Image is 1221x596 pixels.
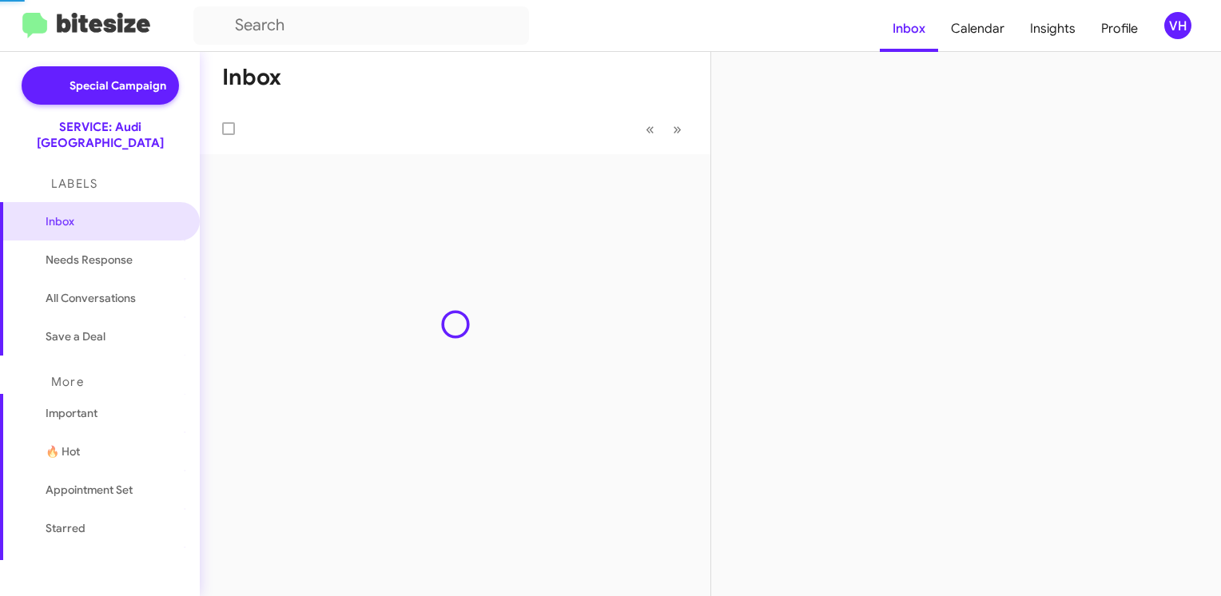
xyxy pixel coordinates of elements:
a: Inbox [880,6,938,52]
span: Appointment Set [46,482,133,498]
span: Starred [46,520,86,536]
a: Calendar [938,6,1017,52]
span: Special Campaign [70,77,166,93]
a: Profile [1088,6,1151,52]
span: Inbox [46,213,181,229]
nav: Page navigation example [637,113,691,145]
div: VH [1164,12,1191,39]
a: Insights [1017,6,1088,52]
span: Labels [51,177,97,191]
span: Save a Deal [46,328,105,344]
input: Search [193,6,529,45]
span: » [673,119,682,139]
span: Needs Response [46,252,181,268]
span: Important [46,405,181,421]
h1: Inbox [222,65,281,90]
span: Sent [46,558,69,574]
button: Next [663,113,691,145]
span: « [646,119,654,139]
span: All Conversations [46,290,136,306]
button: VH [1151,12,1203,39]
a: Special Campaign [22,66,179,105]
span: 🔥 Hot [46,443,80,459]
button: Previous [636,113,664,145]
span: More [51,375,84,389]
